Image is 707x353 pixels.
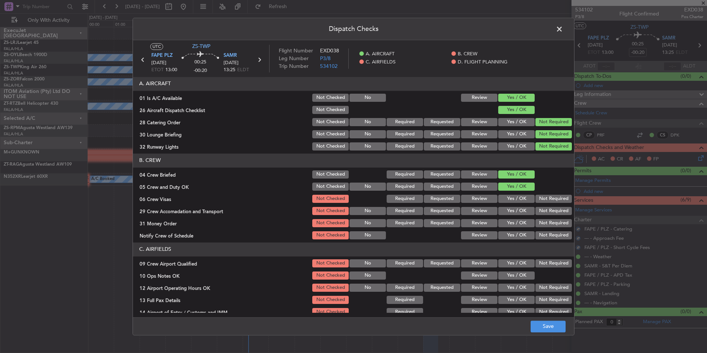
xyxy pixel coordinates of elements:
[535,207,572,215] button: Not Required
[535,284,572,292] button: Not Required
[535,259,572,267] button: Not Required
[535,118,572,126] button: Not Required
[535,231,572,239] button: Not Required
[535,308,572,316] button: Not Required
[535,296,572,304] button: Not Required
[535,142,572,150] button: Not Required
[535,219,572,227] button: Not Required
[535,195,572,203] button: Not Required
[535,130,572,138] button: Not Required
[133,18,574,40] header: Dispatch Checks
